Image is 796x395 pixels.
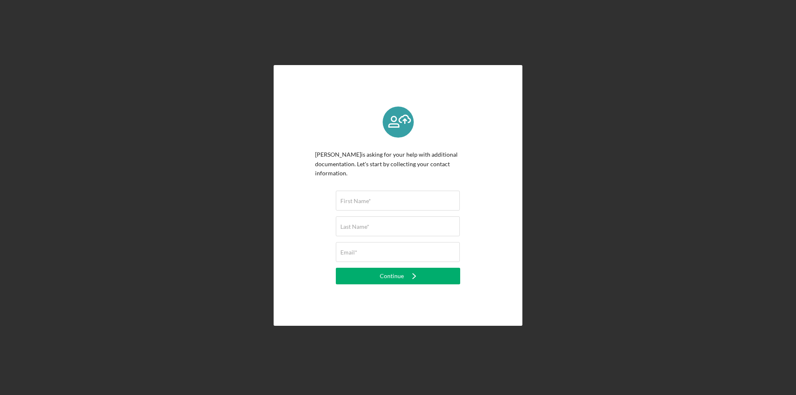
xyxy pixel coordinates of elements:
[340,223,369,230] label: Last Name*
[315,150,481,178] p: [PERSON_NAME] is asking for your help with additional documentation. Let's start by collecting yo...
[336,268,460,284] button: Continue
[340,249,357,256] label: Email*
[340,198,371,204] label: First Name*
[380,268,404,284] div: Continue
